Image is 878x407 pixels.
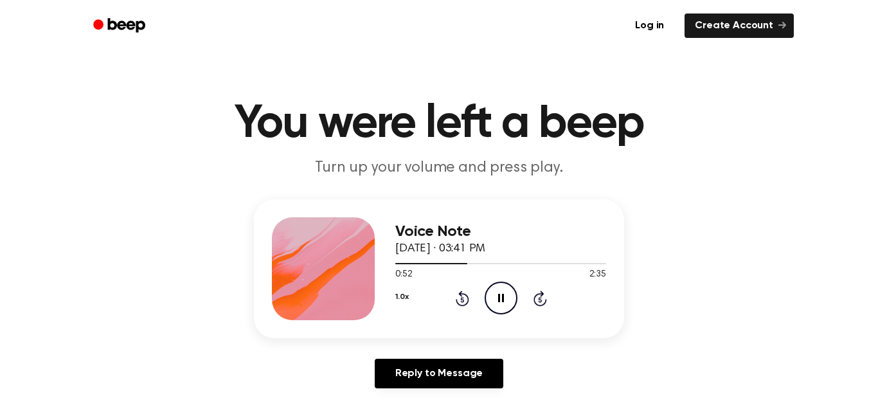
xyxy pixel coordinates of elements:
[375,359,503,388] a: Reply to Message
[395,286,408,308] button: 1.0x
[84,14,157,39] a: Beep
[685,14,794,38] a: Create Account
[395,243,485,255] span: [DATE] · 03:41 PM
[395,223,606,240] h3: Voice Note
[395,268,412,282] span: 0:52
[589,268,606,282] span: 2:35
[110,101,768,147] h1: You were left a beep
[192,158,686,179] p: Turn up your volume and press play.
[622,11,677,41] a: Log in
